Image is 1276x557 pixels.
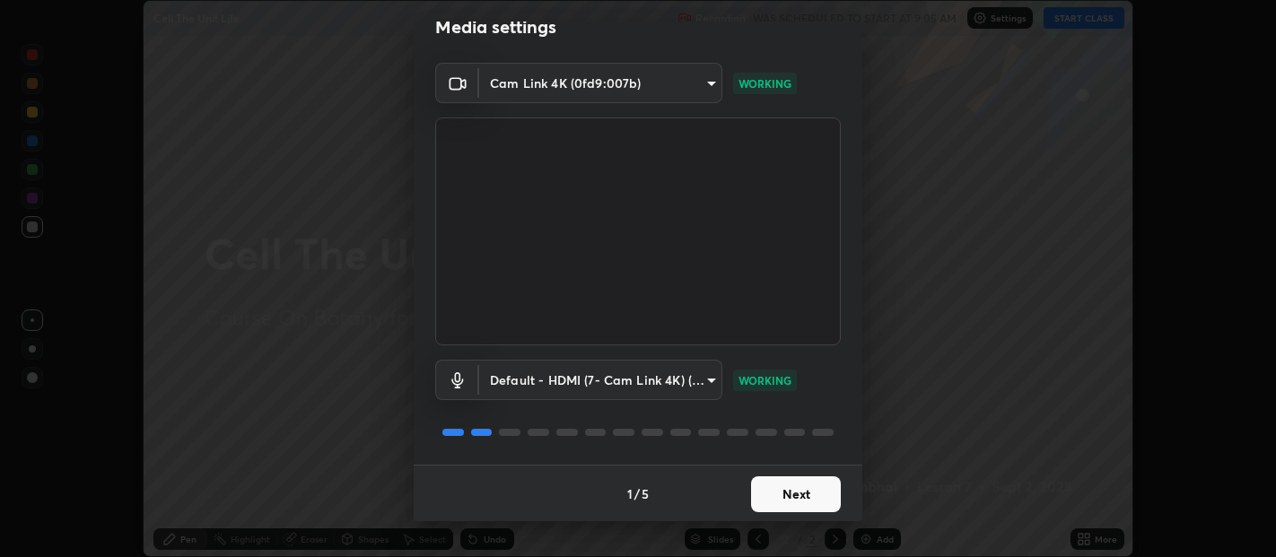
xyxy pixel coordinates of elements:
[634,484,640,503] h4: /
[479,360,722,400] div: Cam Link 4K (0fd9:007b)
[479,63,722,103] div: Cam Link 4K (0fd9:007b)
[751,476,841,512] button: Next
[739,75,791,91] p: WORKING
[435,15,556,39] h2: Media settings
[739,372,791,388] p: WORKING
[627,484,633,503] h4: 1
[642,484,649,503] h4: 5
